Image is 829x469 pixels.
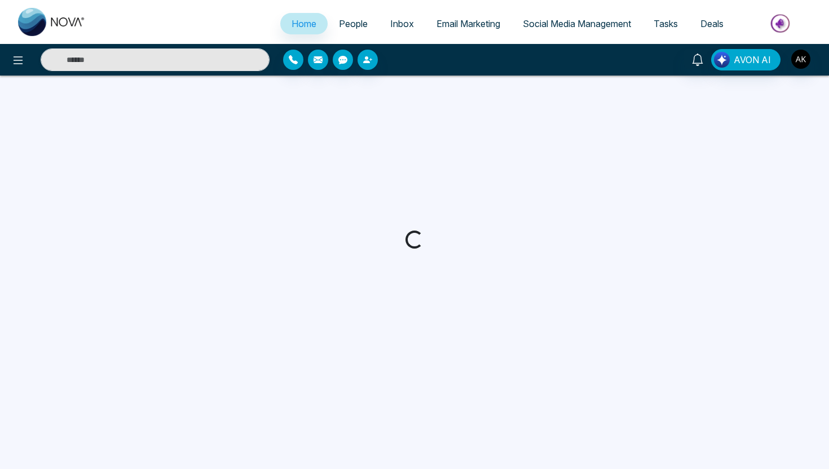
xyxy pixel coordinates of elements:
a: Email Marketing [425,13,511,34]
a: Tasks [642,13,689,34]
span: AVON AI [734,53,771,67]
a: People [328,13,379,34]
span: Tasks [654,18,678,29]
img: User Avatar [791,50,810,69]
img: Lead Flow [714,52,730,68]
a: Inbox [379,13,425,34]
a: Deals [689,13,735,34]
span: Home [292,18,316,29]
a: Social Media Management [511,13,642,34]
a: Home [280,13,328,34]
span: Email Marketing [436,18,500,29]
button: AVON AI [711,49,781,70]
img: Market-place.gif [740,11,822,36]
img: Nova CRM Logo [18,8,86,36]
span: People [339,18,368,29]
span: Social Media Management [523,18,631,29]
span: Inbox [390,18,414,29]
span: Deals [700,18,724,29]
